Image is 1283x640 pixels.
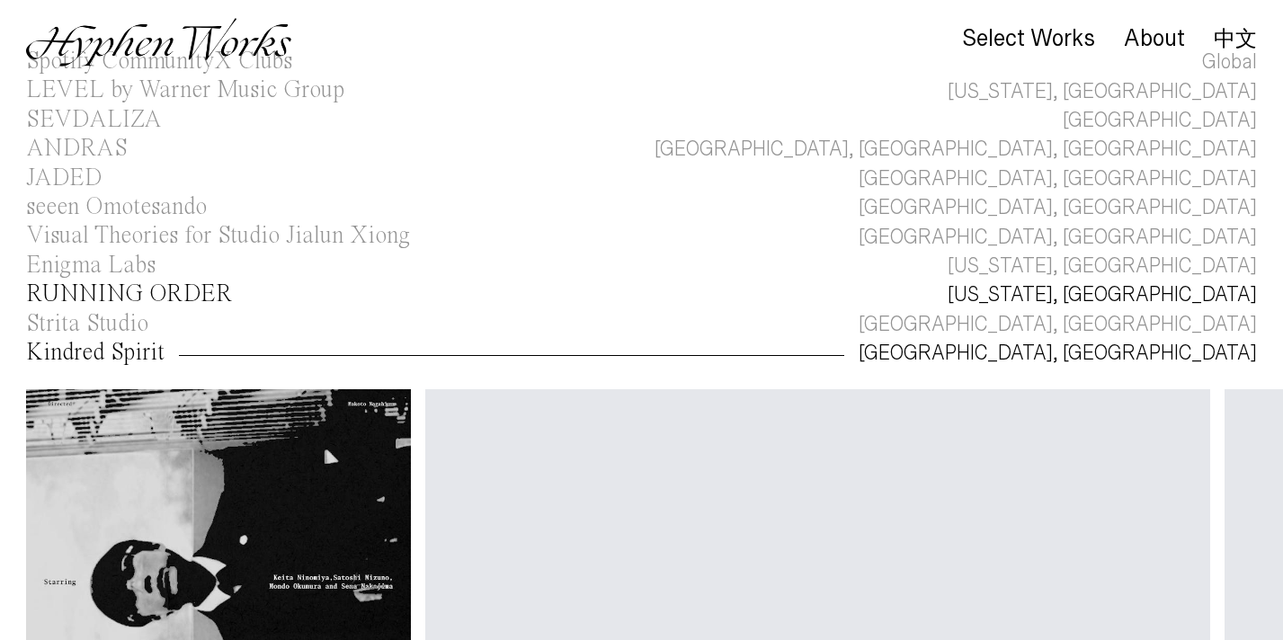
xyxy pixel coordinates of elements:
div: [GEOGRAPHIC_DATA] [1063,106,1257,135]
div: ANDRAS [26,137,128,161]
div: [GEOGRAPHIC_DATA], [GEOGRAPHIC_DATA] [859,310,1257,339]
div: Kindred Spirit [26,341,165,365]
div: Visual Theories for Studio Jialun Xiong [26,224,410,248]
img: Hyphen Works [26,18,291,67]
div: [GEOGRAPHIC_DATA], [GEOGRAPHIC_DATA] [859,223,1257,252]
div: RUNNING ORDER [26,282,232,307]
div: LEVEL by Warner Music Group [26,78,344,102]
div: JADED [26,166,102,191]
div: Strita Studio [26,312,148,336]
div: Enigma Labs [26,253,156,278]
div: [US_STATE], [GEOGRAPHIC_DATA] [948,252,1257,280]
div: SEVDALIZA [26,108,162,132]
a: About [1124,30,1185,49]
div: [US_STATE], [GEOGRAPHIC_DATA] [948,280,1257,309]
div: [GEOGRAPHIC_DATA], [GEOGRAPHIC_DATA] [859,339,1257,368]
div: seeen Omotesando [26,195,207,219]
div: About [1124,26,1185,51]
div: [GEOGRAPHIC_DATA], [GEOGRAPHIC_DATA], [GEOGRAPHIC_DATA] [655,135,1257,164]
div: [US_STATE], [GEOGRAPHIC_DATA] [948,77,1257,106]
div: [GEOGRAPHIC_DATA], [GEOGRAPHIC_DATA] [859,193,1257,222]
div: Select Works [962,26,1095,51]
div: [GEOGRAPHIC_DATA], [GEOGRAPHIC_DATA] [859,164,1257,193]
a: 中文 [1214,29,1257,49]
a: Select Works [962,30,1095,49]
